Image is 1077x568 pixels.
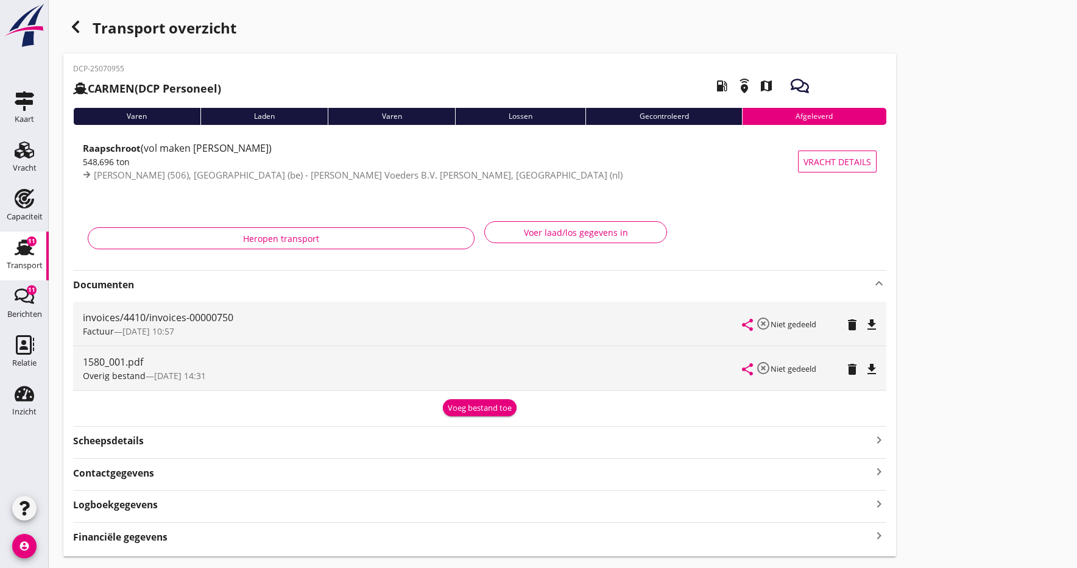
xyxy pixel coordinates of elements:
[27,236,37,246] div: 11
[749,69,783,103] i: map
[63,15,896,44] div: Transport overzicht
[328,108,455,125] div: Varen
[73,530,168,544] strong: Financiële gegevens
[73,80,221,97] h2: (DCP Personeel)
[2,3,46,48] img: logo-small.a267ee39.svg
[771,319,816,330] small: Niet gedeeld
[73,278,872,292] strong: Documenten
[864,318,879,332] i: file_download
[73,135,886,188] a: Raapschroot(vol maken [PERSON_NAME])548,696 ton[PERSON_NAME] (506), [GEOGRAPHIC_DATA] (be) - [PER...
[83,142,141,154] strong: Raapschroot
[872,276,886,291] i: keyboard_arrow_up
[798,151,877,172] button: Vracht details
[94,169,623,181] span: [PERSON_NAME] (506), [GEOGRAPHIC_DATA] (be) - [PERSON_NAME] Voeders B.V. [PERSON_NAME], [GEOGRAPH...
[872,431,886,448] i: keyboard_arrow_right
[83,370,146,382] span: Overig bestand
[740,318,755,332] i: share
[771,363,816,374] small: Niet gedeeld
[872,464,886,480] i: keyboard_arrow_right
[13,164,37,172] div: Vracht
[122,325,174,337] span: [DATE] 10:57
[73,498,158,512] strong: Logboekgegevens
[484,221,667,243] button: Voer laad/los gegevens in
[12,408,37,416] div: Inzicht
[455,108,586,125] div: Lossen
[200,108,328,125] div: Laden
[740,362,755,377] i: share
[756,316,771,331] i: highlight_off
[83,325,743,338] div: —
[585,108,742,125] div: Gecontroleerd
[73,108,200,125] div: Varen
[27,285,37,295] div: 11
[83,325,114,337] span: Factuur
[88,227,475,249] button: Heropen transport
[872,528,886,544] i: keyboard_arrow_right
[7,213,43,221] div: Capaciteit
[845,318,860,332] i: delete
[864,362,879,377] i: file_download
[83,310,743,325] div: invoices/4410/invoices-00000750
[15,115,34,123] div: Kaart
[756,361,771,375] i: highlight_off
[88,81,135,96] strong: CARMEN
[448,402,512,414] div: Voeg bestand toe
[742,108,886,125] div: Afgeleverd
[803,155,871,168] span: Vracht details
[154,370,206,382] span: [DATE] 14:31
[83,355,743,369] div: 1580_001.pdf
[12,359,37,367] div: Relatie
[872,495,886,512] i: keyboard_arrow_right
[7,261,43,269] div: Transport
[443,399,517,416] button: Voeg bestand toe
[495,226,657,239] div: Voer laad/los gegevens in
[83,155,798,168] div: 548,696 ton
[845,362,860,377] i: delete
[98,232,464,245] div: Heropen transport
[73,434,144,448] strong: Scheepsdetails
[705,69,739,103] i: local_gas_station
[141,141,272,155] span: (vol maken [PERSON_NAME])
[73,63,221,74] p: DCP-25070955
[83,369,743,382] div: —
[12,534,37,558] i: account_circle
[727,69,761,103] i: emergency_share
[73,466,154,480] strong: Contactgegevens
[7,310,42,318] div: Berichten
